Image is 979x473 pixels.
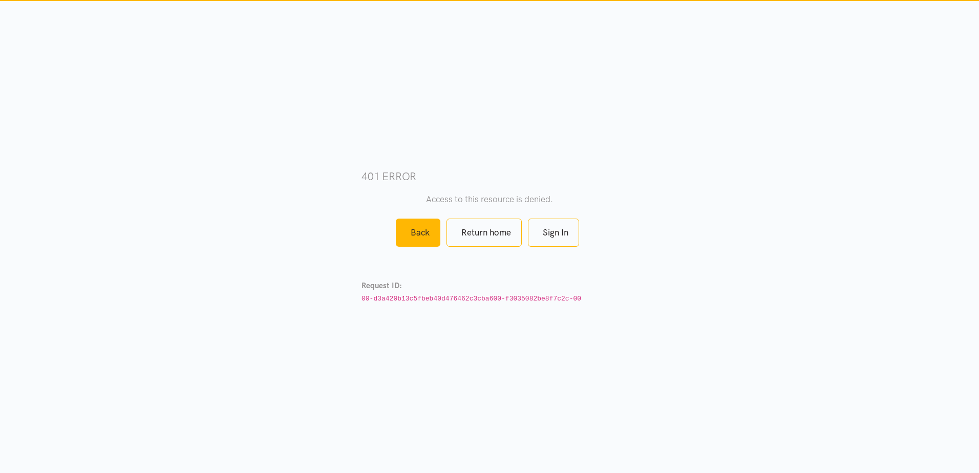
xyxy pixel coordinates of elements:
[446,219,522,247] a: Return home
[361,295,581,303] code: 00-d3a420b13c5fbeb40d476462c3cba600-f3035082be8f7c2c-00
[361,169,618,184] h3: 401 error
[361,281,402,290] strong: Request ID:
[396,219,440,247] a: Back
[528,219,579,247] a: Sign In
[361,192,618,206] p: Access to this resource is denied.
